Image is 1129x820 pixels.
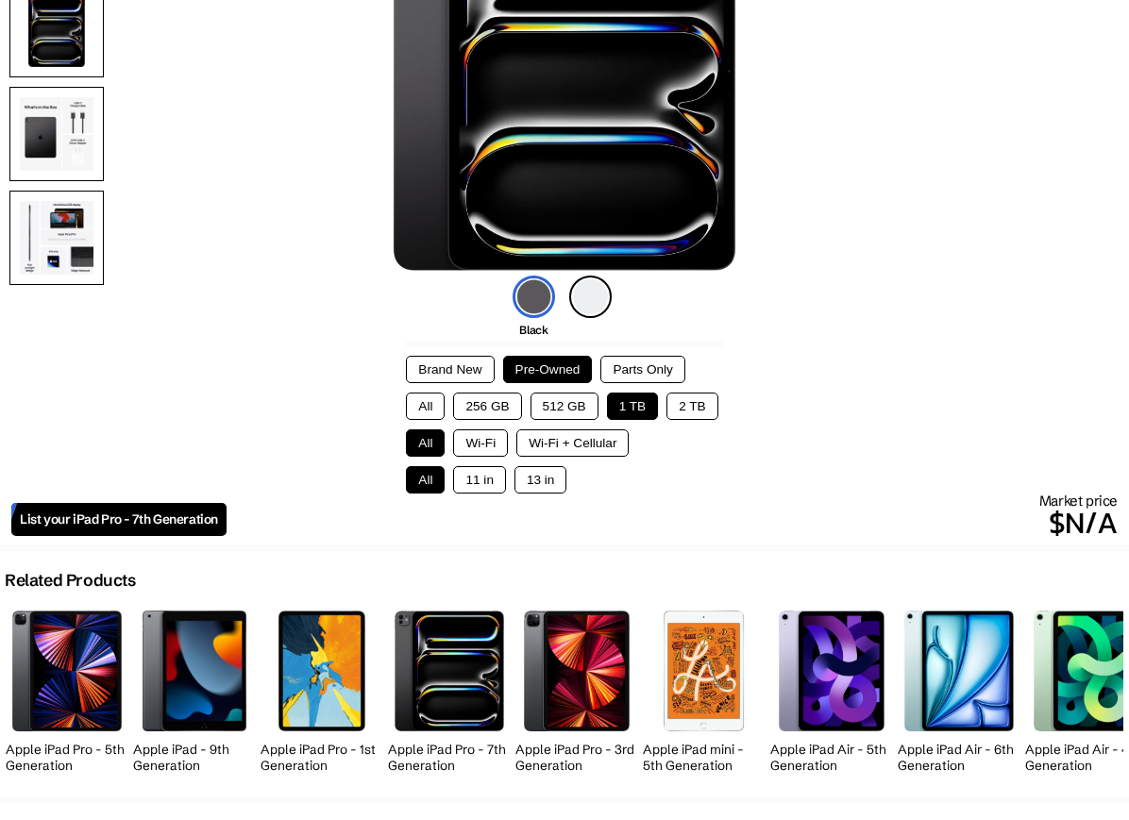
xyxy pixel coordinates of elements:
img: All [9,87,104,181]
h2: Apple iPad Air - 6th Generation [898,742,1020,774]
img: iPad (9th Generation) [143,611,245,730]
div: Market price [227,492,1118,545]
span: Black [519,323,548,337]
button: 1 TB [607,393,658,420]
img: iPad Air (5th Generation) [779,611,885,730]
h2: Apple iPad mini - 5th Generation [643,742,766,774]
img: iPad mini (5th Generation) [664,611,744,730]
a: iPad Pro (3rd Generation) Apple iPad Pro - 3rd Generation [515,600,638,778]
a: iPad Pro (5th Generation) Apple iPad Pro - 5th Generation [6,600,128,778]
img: Both All [9,191,104,285]
h2: Apple iPad Pro - 7th Generation [388,742,511,774]
button: Wi-Fi + Cellular [516,429,629,457]
img: silver-icon [569,276,612,318]
span: List your iPad Pro - 7th Generation [20,511,218,527]
a: iPad Air (5th Generation) Apple iPad Air - 5th Generation [770,600,893,778]
button: Wi-Fi [453,429,508,457]
img: iPad Air (6th Generation) [904,611,1014,730]
img: black-icon [513,276,555,318]
button: 2 TB [666,393,717,420]
img: iPad Pro (1st Generation) [278,611,365,730]
button: 512 GB [531,393,598,420]
button: 13 in [514,466,566,494]
h2: Apple iPad Air - 5th Generation [770,742,893,774]
a: iPad Pro (7th Generation) Apple iPad Pro - 7th Generation [388,600,511,778]
img: iPad Pro (5th Generation) [12,611,122,730]
img: iPad Pro (7th Generation) [395,611,504,730]
button: Pre-Owned [503,356,593,383]
a: iPad (9th Generation) Apple iPad - 9th Generation [133,600,256,778]
a: iPad mini (5th Generation) Apple iPad mini - 5th Generation [643,600,766,778]
h2: Apple iPad Pro - 1st Generation [261,742,383,774]
h2: Apple iPad - 9th Generation [133,742,256,774]
h2: Apple iPad Pro - 3rd Generation [515,742,638,774]
button: Parts Only [600,356,684,383]
p: $N/A [227,500,1118,545]
h2: Related Products [5,570,136,591]
a: iPad Pro (1st Generation) Apple iPad Pro - 1st Generation [261,600,383,778]
h2: Apple iPad Pro - 5th Generation [6,742,128,774]
button: All [406,466,445,494]
a: iPad Air (6th Generation) Apple iPad Air - 6th Generation [898,600,1020,778]
button: All [406,429,445,457]
a: List your iPad Pro - 7th Generation [11,503,227,536]
button: 11 in [453,466,505,494]
img: iPad Pro (3rd Generation) [524,611,630,730]
button: 256 GB [453,393,521,420]
button: All [406,393,445,420]
button: Brand New [406,356,494,383]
